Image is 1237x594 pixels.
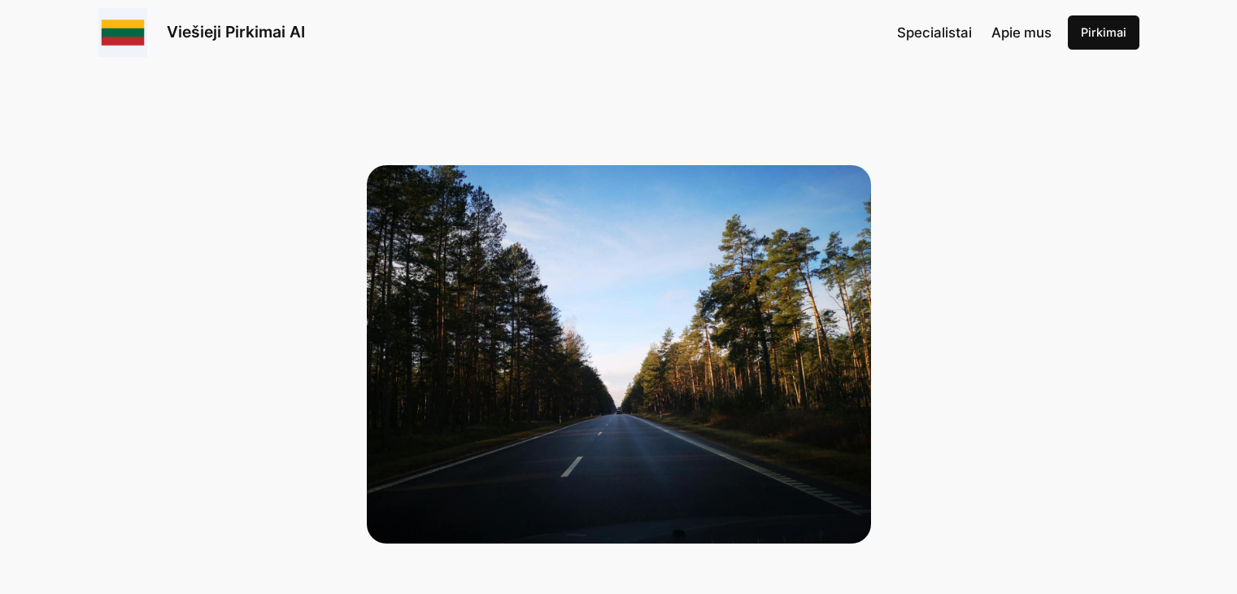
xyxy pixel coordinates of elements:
[167,22,305,41] a: Viešieji Pirkimai AI
[991,22,1052,43] a: Apie mus
[991,24,1052,41] span: Apie mus
[1068,15,1139,50] a: Pirkimai
[897,22,972,43] a: Specialistai
[367,165,871,544] : asphalt road in between trees
[897,24,972,41] span: Specialistai
[98,8,147,57] img: Viešieji pirkimai logo
[897,22,1052,43] nav: Navigation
